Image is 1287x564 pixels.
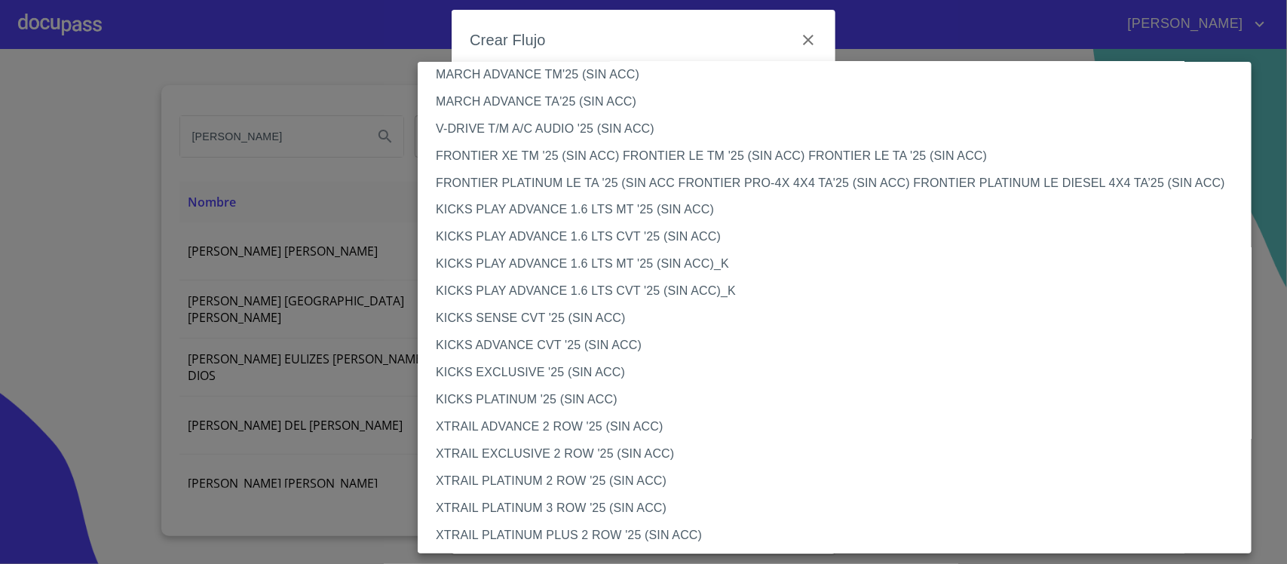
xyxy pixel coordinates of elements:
[418,495,1266,523] li: XTRAIL PLATINUM 3 ROW '25 (SIN ACC)
[418,468,1266,495] li: XTRAIL PLATINUM 2 ROW '25 (SIN ACC)
[418,414,1266,441] li: XTRAIL ADVANCE 2 ROW '25 (SIN ACC)
[418,251,1266,278] li: KICKS PLAY ADVANCE 1.6 LTS MT '25 (SIN ACC)_K
[418,224,1266,251] li: KICKS PLAY ADVANCE 1.6 LTS CVT '25 (SIN ACC)
[418,441,1266,468] li: XTRAIL EXCLUSIVE 2 ROW '25 (SIN ACC)
[418,61,1266,88] li: MARCH ADVANCE TM'25 (SIN ACC)
[418,278,1266,305] li: KICKS PLAY ADVANCE 1.6 LTS CVT '25 (SIN ACC)_K
[418,305,1266,333] li: KICKS SENSE CVT '25 (SIN ACC)
[418,523,1266,550] li: XTRAIL PLATINUM PLUS 2 ROW '25 (SIN ACC)
[418,88,1266,115] li: MARCH ADVANCE TA'25 (SIN ACC)
[418,143,1266,170] li: FRONTIER XE TM '25 (SIN ACC) FRONTIER LE TM '25 (SIN ACC) FRONTIER LE TA '25 (SIN ACC)
[418,360,1266,387] li: KICKS EXCLUSIVE '25 (SIN ACC)
[418,387,1266,414] li: KICKS PLATINUM '25 (SIN ACC)
[418,170,1266,197] li: FRONTIER PLATINUM LE TA '25 (SIN ACC FRONTIER PRO-4X 4X4 TA'25 (SIN ACC) FRONTIER PLATINUM LE DIE...
[418,115,1266,143] li: V-DRIVE T/M A/C AUDIO '25 (SIN ACC)
[418,197,1266,224] li: KICKS PLAY ADVANCE 1.6 LTS MT '25 (SIN ACC)
[418,333,1266,360] li: KICKS ADVANCE CVT '25 (SIN ACC)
